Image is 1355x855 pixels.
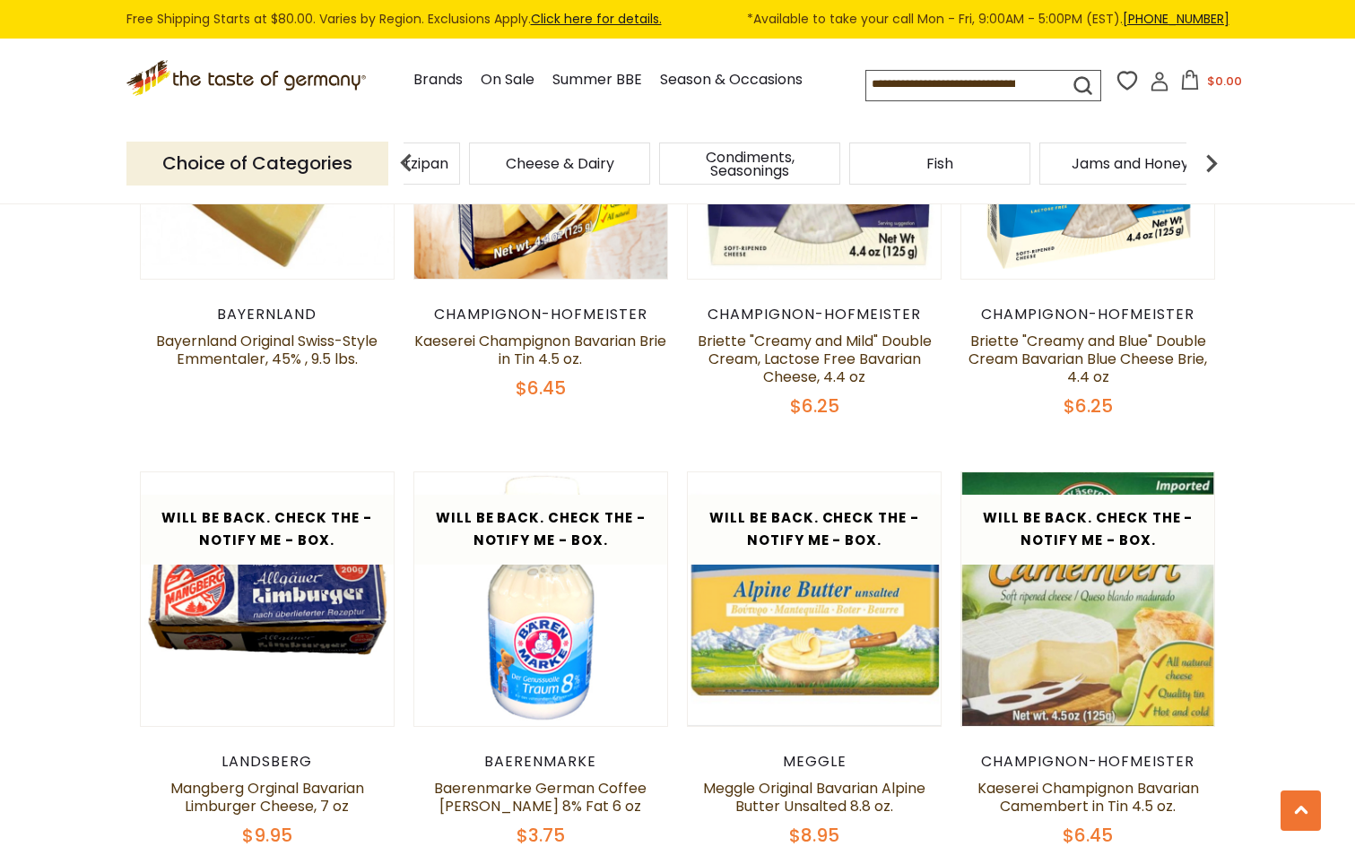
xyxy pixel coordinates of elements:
a: Brands [413,68,463,92]
img: next arrow [1194,145,1229,181]
div: Free Shipping Starts at $80.00. Varies by Region. Exclusions Apply. [126,9,1229,30]
a: Click here for details. [531,10,662,28]
span: $6.45 [516,376,566,401]
a: On Sale [481,68,534,92]
img: Mangberg Orginal Bavarian Limburger Cheese, 7 oz [141,472,395,726]
span: $6.25 [1064,393,1113,419]
a: Baerenmarke German Coffee [PERSON_NAME] 8% Fat 6 oz [434,778,647,816]
p: Choice of Categories [126,142,388,186]
img: Kaeserei Champignon Bavarian Camembert in Tin 4.5 oz. [961,472,1215,726]
span: $3.75 [517,823,565,848]
a: Condiments, Seasonings [664,151,835,177]
span: *Available to take your call Mon - Fri, 9:00AM - 5:00PM (EST). [747,9,1229,30]
a: Kaeserei Champignon Bavarian Camembert in Tin 4.5 oz. [977,778,1199,816]
div: Meggle [687,753,942,771]
a: Kaeserei Champignon Bavarian Brie in Tin 4.5 oz. [414,331,666,369]
span: $0.00 [1207,73,1242,90]
a: Season & Occasions [660,68,803,92]
img: Baerenmarke German Coffee Creamer 8% Fat 6 oz [414,472,668,726]
div: Champignon-Hofmeister [687,306,942,324]
a: Jams and Honey [1072,157,1189,170]
span: $6.25 [790,393,839,419]
div: Champignon-Hofmeister [413,306,669,324]
a: Briette "Creamy and Mild" Double Cream, Lactose Free Bavarian Cheese, 4.4 oz [698,331,932,387]
a: Bayernland Original Swiss-Style Emmentaler, 45% , 9.5 lbs. [156,331,378,369]
a: Meggle Original Bavarian Alpine Butter Unsalted 8.8 oz. [703,778,925,816]
a: Fish [926,157,953,170]
img: Meggle Original Bavarian Alpine Butter Unsalted 8.8 oz. [688,472,942,726]
div: Baerenmarke [413,753,669,771]
div: Landsberg [140,753,395,771]
div: Bayernland [140,306,395,324]
span: $8.95 [789,823,839,848]
a: Summer BBE [552,68,642,92]
a: [PHONE_NUMBER] [1123,10,1229,28]
a: Briette "Creamy and Blue" Double Cream Bavarian Blue Cheese Brie, 4.4 oz [968,331,1207,387]
span: $9.95 [242,823,292,848]
a: Cheese & Dairy [506,157,614,170]
a: Mangberg Orginal Bavarian Limburger Cheese, 7 oz [170,778,364,816]
div: Champignon-Hofmeister [960,306,1216,324]
span: $6.45 [1063,823,1113,848]
button: $0.00 [1173,70,1249,97]
div: Champignon-Hofmeister [960,753,1216,771]
img: previous arrow [388,145,424,181]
